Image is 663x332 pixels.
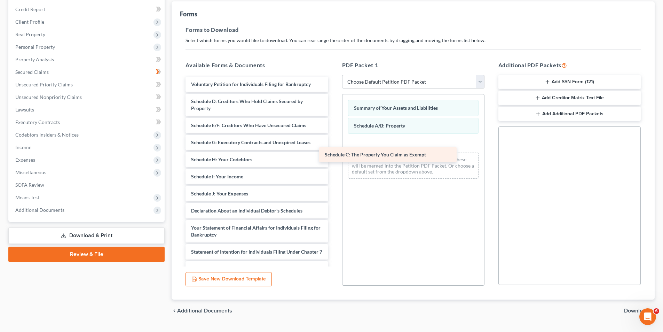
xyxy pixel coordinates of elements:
span: Secured Claims [15,69,49,75]
a: Secured Claims [10,66,165,78]
span: Schedule J: Your Expenses [191,191,248,196]
h5: Available Forms & Documents [186,61,328,69]
button: Download chevron_right [624,308,655,314]
a: Unsecured Priority Claims [10,78,165,91]
span: Personal Property [15,44,55,50]
span: Statement of Intention for Individuals Filing Under Chapter 7 [191,249,322,255]
span: Income [15,144,31,150]
span: Additional Documents [15,207,64,213]
a: Download & Print [8,227,165,244]
a: Credit Report [10,3,165,16]
div: Forms [180,10,197,18]
button: Add Creditor Matrix Text File [498,91,641,105]
a: Review & File [8,247,165,262]
span: Schedule H: Your Codebtors [191,156,252,162]
iframe: Intercom live chat [639,308,656,325]
a: Property Analysis [10,53,165,66]
span: Unsecured Priority Claims [15,82,73,87]
a: Executory Contracts [10,116,165,129]
span: Codebtors Insiders & Notices [15,132,79,138]
span: Client Profile [15,19,44,25]
span: Schedule A/B: Property [354,123,405,129]
span: Property Analysis [15,56,54,62]
span: Schedule D: Creditors Who Hold Claims Secured by Property [191,98,303,111]
span: Unsecured Nonpriority Claims [15,94,82,100]
span: Download [624,308,649,314]
span: Schedule G: Executory Contracts and Unexpired Leases [191,139,310,145]
a: chevron_left Additional Documents [172,308,232,314]
span: Executory Contracts [15,119,60,125]
span: Means Test [15,194,39,200]
span: Expenses [15,157,35,163]
span: 6 [654,308,659,314]
span: Miscellaneous [15,169,46,175]
button: Add SSN Form (121) [498,75,641,90]
p: Select which forms you would like to download. You can rearrange the order of the documents by dr... [186,37,641,44]
span: Chapter 7 Statement of Your Current Monthly Income and Means-Test Calculation [191,266,316,279]
button: Add Additional PDF Packets [498,107,641,121]
span: Summary of Your Assets and Liabilities [354,105,438,111]
h5: Forms to Download [186,26,641,34]
a: SOFA Review [10,179,165,191]
span: Voluntary Petition for Individuals Filing for Bankruptcy [191,81,311,87]
span: Your Statement of Financial Affairs for Individuals Filing for Bankruptcy [191,225,321,238]
span: SOFA Review [15,182,44,188]
a: Lawsuits [10,103,165,116]
span: Real Property [15,31,45,37]
i: chevron_left [172,308,177,314]
a: Unsecured Nonpriority Claims [10,91,165,103]
span: Schedule I: Your Income [191,173,243,179]
div: Drag-and-drop in any documents from the left. These will be merged into the Petition PDF Packet. ... [348,153,479,179]
span: Additional Documents [177,308,232,314]
span: Schedule E/F: Creditors Who Have Unsecured Claims [191,122,306,128]
span: Credit Report [15,6,45,12]
span: Schedule C: The Property You Claim as Exempt [325,152,426,157]
span: Declaration About an Individual Debtor's Schedules [191,208,302,214]
button: Save New Download Template [186,272,272,287]
span: Lawsuits [15,107,34,113]
h5: PDF Packet 1 [342,61,484,69]
h5: Additional PDF Packets [498,61,641,69]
